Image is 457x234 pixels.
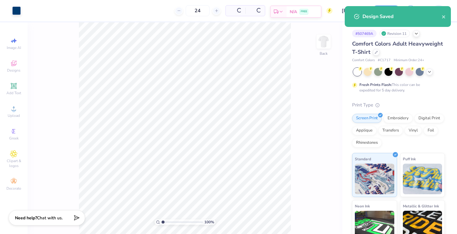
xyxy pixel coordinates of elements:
span: Upload [8,113,20,118]
span: N/A [290,9,297,15]
span: FREE [301,9,307,14]
span: Neon Ink [355,203,370,209]
span: Designs [7,68,20,73]
span: Clipart & logos [3,158,24,168]
span: Greek [9,136,19,141]
span: Image AI [7,45,21,50]
input: – – [186,5,210,16]
span: Decorate [6,186,21,191]
button: close [442,13,446,20]
span: Add Text [6,91,21,95]
span: Metallic & Glitter Ink [403,203,439,209]
div: Design Saved [362,13,442,20]
strong: Need help? [15,215,37,221]
span: 100 % [204,219,214,225]
span: Chat with us. [37,215,63,221]
input: Untitled Design [337,5,367,17]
